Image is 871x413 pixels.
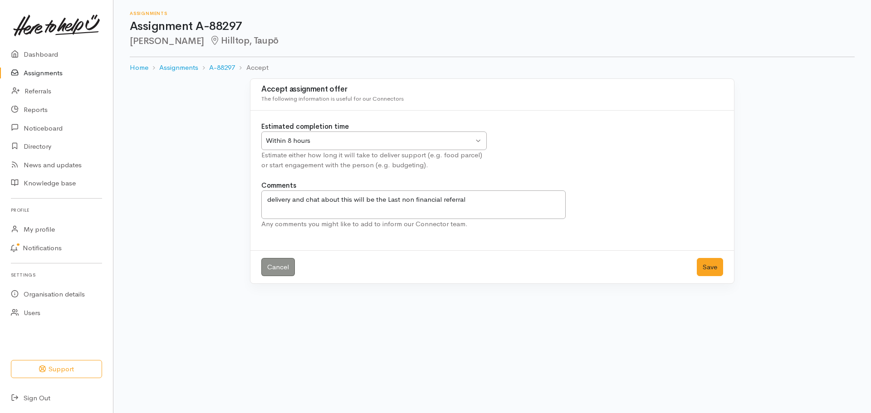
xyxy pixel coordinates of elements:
label: Comments [261,180,296,191]
h3: Accept assignment offer [261,85,723,94]
a: Home [130,63,148,73]
h1: Assignment A-88297 [130,20,855,33]
button: Save [697,258,723,277]
textarea: delivery and chat about this will be the Last non financial referral [261,190,566,219]
a: Assignments [159,63,198,73]
button: Support [11,360,102,379]
h2: [PERSON_NAME] [130,36,855,46]
a: A-88297 [209,63,235,73]
div: Within 8 hours [266,136,474,146]
div: Estimate either how long it will take to deliver support (e.g. food parcel) or start engagement w... [261,150,487,170]
div: Any comments you might like to add to inform our Connector team. [261,219,566,229]
li: Accept [235,63,268,73]
span: Hilltop, Taupō [210,35,279,46]
h6: Assignments [130,11,855,16]
a: Cancel [261,258,295,277]
h6: Settings [11,269,102,281]
label: Estimated completion time [261,121,349,132]
span: The following information is useful for our Connectors [261,95,404,102]
h6: Profile [11,204,102,216]
nav: breadcrumb [130,57,855,78]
